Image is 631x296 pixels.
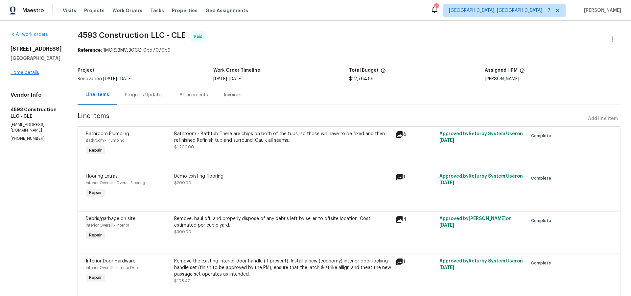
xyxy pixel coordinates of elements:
[86,189,105,196] span: Repair
[229,77,243,81] span: [DATE]
[86,138,125,142] span: Bathroom - Plumbing
[86,266,139,270] span: Interior Overall - Interior Door
[174,258,391,278] div: Remove the existing interior door handle (if present). Install a new (economy) interior door lock...
[434,4,438,11] div: 40
[531,260,554,266] span: Complete
[86,132,129,136] span: Bathroom Plumbing
[78,47,620,54] div: 1MGR33MVJ30CQ-0bd7070b9
[213,77,243,81] span: -
[174,279,191,283] span: $108.40
[395,258,435,266] div: 1
[531,217,554,224] span: Complete
[11,122,62,133] p: [EMAIL_ADDRESS][DOMAIN_NAME]
[485,68,518,73] h5: Assigned HPM
[86,216,135,221] span: Debris/garbage on site
[22,7,44,14] span: Maestro
[174,230,191,234] span: $300.00
[581,7,621,14] span: [PERSON_NAME]
[150,8,164,13] span: Tasks
[63,7,76,14] span: Visits
[85,91,109,98] div: Line Items
[174,173,391,180] div: Demo existing flooring.
[78,68,95,73] h5: Project
[11,46,62,52] h2: [STREET_ADDRESS]
[11,136,62,141] p: [PHONE_NUMBER]
[179,92,208,98] div: Attachments
[439,259,523,270] span: Approved by Refurby System User on
[119,77,132,81] span: [DATE]
[172,7,198,14] span: Properties
[174,131,391,144] div: Bathroom - Bathtub There are chips on both of the tubs, so those will have to be fixed and then r...
[11,106,62,119] h5: 4593 Construction LLC - CLE
[520,68,525,77] span: The hpm assigned to this work order.
[395,131,435,138] div: 8
[174,215,391,229] div: Remove, haul off, and properly dispose of any debris left by seller to offsite location. Cost est...
[86,232,105,238] span: Repair
[174,181,191,185] span: $200.00
[395,173,435,181] div: 1
[86,259,135,263] span: Interior Door Hardware
[86,274,105,281] span: Repair
[439,265,454,270] span: [DATE]
[78,48,102,53] b: Reference:
[194,33,205,40] span: Paid
[84,7,105,14] span: Projects
[439,216,512,228] span: Approved by [PERSON_NAME] on
[439,181,454,185] span: [DATE]
[11,92,62,98] h4: Vendor Info
[531,133,554,139] span: Complete
[531,175,554,182] span: Complete
[174,145,194,149] span: $1,200.00
[86,174,118,179] span: Flooring Extras
[381,68,386,77] span: The total cost of line items that have been proposed by Opendoor. This sum includes line items th...
[112,7,142,14] span: Work Orders
[103,77,132,81] span: -
[205,7,248,14] span: Geo Assignments
[439,174,523,185] span: Approved by Refurby System User on
[11,70,39,75] a: Home details
[439,223,454,228] span: [DATE]
[395,215,435,223] div: 4
[103,77,117,81] span: [DATE]
[78,31,186,39] span: 4593 Construction LLC - CLE
[224,92,242,98] div: Invoices
[86,181,145,185] span: Interior Overall - Overall Flooring
[86,223,129,227] span: Interior Overall - Interior
[349,68,379,73] h5: Total Budget
[213,68,260,73] h5: Work Order Timeline
[78,113,585,125] span: Line Items
[485,77,620,81] div: [PERSON_NAME]
[349,77,374,81] span: $12,764.59
[86,147,105,154] span: Repair
[78,77,132,81] span: Renovation
[11,32,48,37] a: All work orders
[449,7,550,14] span: [GEOGRAPHIC_DATA], [GEOGRAPHIC_DATA] + 7
[125,92,164,98] div: Progress Updates
[11,55,62,62] h5: [GEOGRAPHIC_DATA]
[439,138,454,143] span: [DATE]
[213,77,227,81] span: [DATE]
[439,132,523,143] span: Approved by Refurby System User on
